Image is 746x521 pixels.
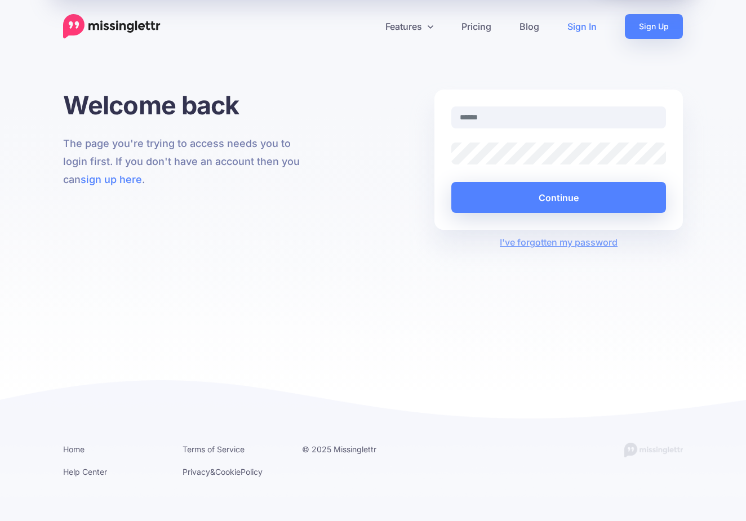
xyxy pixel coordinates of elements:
a: Sign In [553,14,611,39]
a: I've forgotten my password [500,237,618,248]
li: © 2025 Missinglettr [302,442,405,456]
a: Sign Up [625,14,683,39]
a: Pricing [447,14,505,39]
a: sign up here [81,173,142,185]
li: & Policy [183,465,285,479]
a: Blog [505,14,553,39]
h1: Welcome back [63,90,312,121]
a: Privacy [183,467,210,477]
a: Cookie [215,467,241,477]
a: Help Center [63,467,107,477]
a: Home [63,444,85,454]
a: Features [371,14,447,39]
a: Terms of Service [183,444,245,454]
p: The page you're trying to access needs you to login first. If you don't have an account then you ... [63,135,312,189]
button: Continue [451,182,666,213]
